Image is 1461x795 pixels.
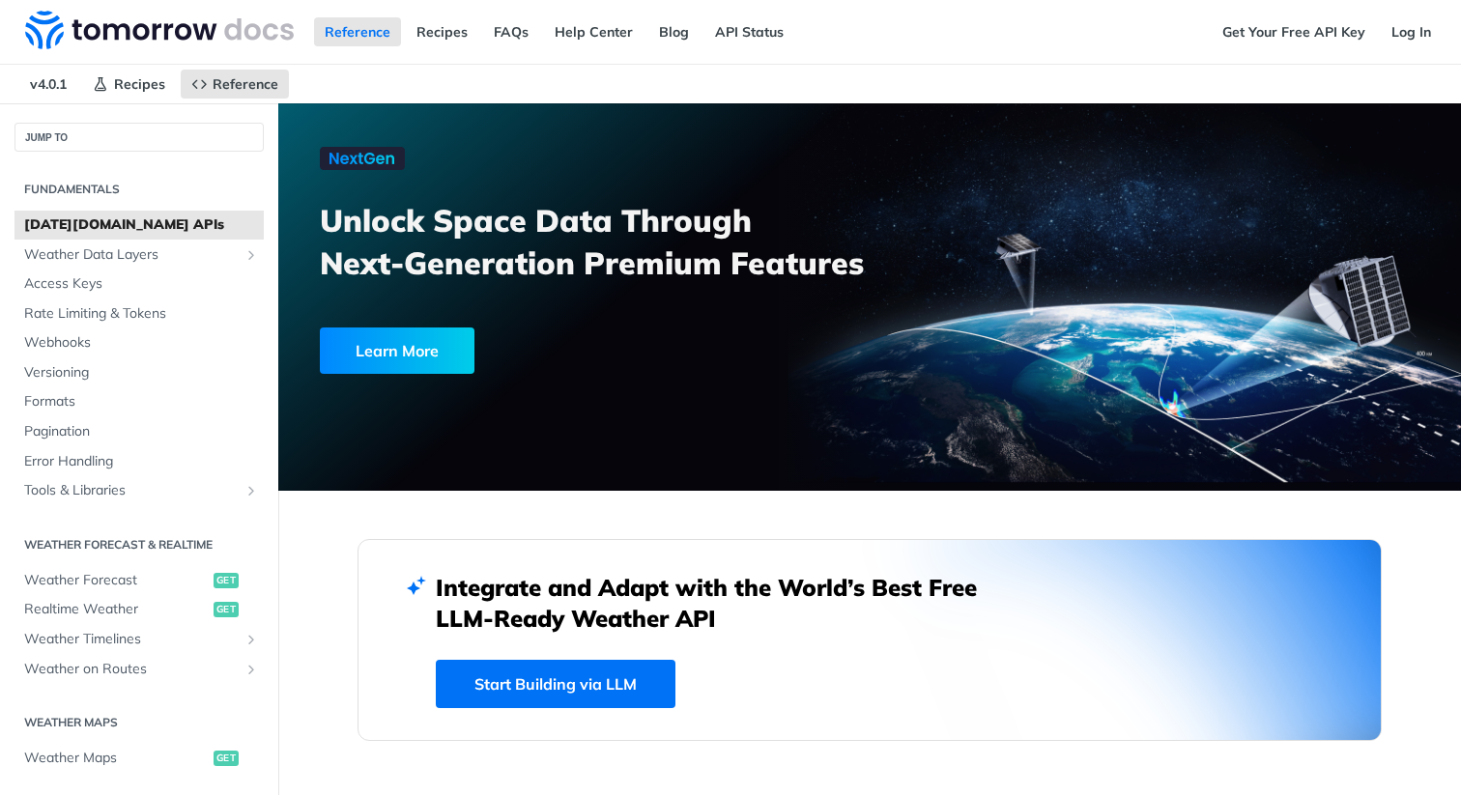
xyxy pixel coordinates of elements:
[181,70,289,99] a: Reference
[24,422,259,441] span: Pagination
[14,714,264,731] h2: Weather Maps
[25,11,294,49] img: Tomorrow.io Weather API Docs
[1381,17,1442,46] a: Log In
[243,632,259,647] button: Show subpages for Weather Timelines
[436,572,1006,634] h2: Integrate and Adapt with the World’s Best Free LLM-Ready Weather API
[14,270,264,298] a: Access Keys
[214,573,239,588] span: get
[14,744,264,773] a: Weather Mapsget
[14,387,264,416] a: Formats
[436,660,675,708] a: Start Building via LLM
[14,655,264,684] a: Weather on RoutesShow subpages for Weather on Routes
[14,595,264,624] a: Realtime Weatherget
[14,536,264,554] h2: Weather Forecast & realtime
[320,327,474,374] div: Learn More
[24,571,209,590] span: Weather Forecast
[24,304,259,324] span: Rate Limiting & Tokens
[14,358,264,387] a: Versioning
[24,481,239,500] span: Tools & Libraries
[24,600,209,619] span: Realtime Weather
[544,17,644,46] a: Help Center
[24,333,259,353] span: Webhooks
[24,215,259,235] span: [DATE][DOMAIN_NAME] APIs
[24,274,259,294] span: Access Keys
[14,328,264,357] a: Webhooks
[24,363,259,383] span: Versioning
[314,17,401,46] a: Reference
[14,447,264,476] a: Error Handling
[14,566,264,595] a: Weather Forecastget
[214,602,239,617] span: get
[704,17,794,46] a: API Status
[24,245,239,265] span: Weather Data Layers
[24,392,259,412] span: Formats
[14,417,264,446] a: Pagination
[14,625,264,654] a: Weather TimelinesShow subpages for Weather Timelines
[82,70,176,99] a: Recipes
[320,199,891,284] h3: Unlock Space Data Through Next-Generation Premium Features
[648,17,700,46] a: Blog
[19,70,77,99] span: v4.0.1
[243,662,259,677] button: Show subpages for Weather on Routes
[24,630,239,649] span: Weather Timelines
[24,660,239,679] span: Weather on Routes
[14,241,264,270] a: Weather Data LayersShow subpages for Weather Data Layers
[406,17,478,46] a: Recipes
[14,123,264,152] button: JUMP TO
[14,299,264,328] a: Rate Limiting & Tokens
[114,75,165,93] span: Recipes
[1212,17,1376,46] a: Get Your Free API Key
[214,751,239,766] span: get
[243,483,259,498] button: Show subpages for Tools & Libraries
[320,147,405,170] img: NextGen
[14,476,264,505] a: Tools & LibrariesShow subpages for Tools & Libraries
[14,211,264,240] a: [DATE][DOMAIN_NAME] APIs
[483,17,539,46] a: FAQs
[24,749,209,768] span: Weather Maps
[213,75,278,93] span: Reference
[320,327,776,374] a: Learn More
[24,452,259,471] span: Error Handling
[14,181,264,198] h2: Fundamentals
[243,247,259,263] button: Show subpages for Weather Data Layers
